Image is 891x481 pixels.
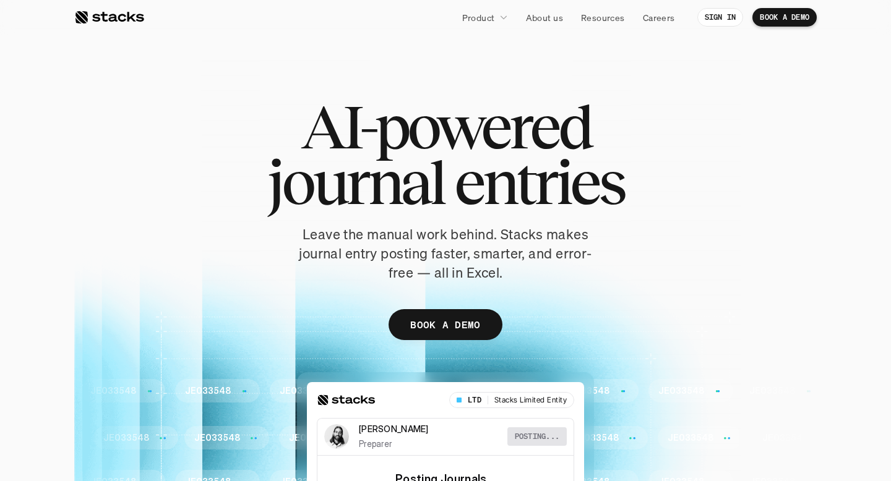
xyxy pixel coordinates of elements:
a: About us [519,6,570,28]
p: Leave the manual work behind. Stacks makes journal entry posting faster, smarter, and error-free ... [291,225,600,282]
p: JE033548 [103,433,149,443]
p: JE033548 [749,386,795,396]
span: journal [267,155,444,210]
p: JE033548 [573,433,619,443]
span: AI-powered [301,99,590,155]
p: JE033548 [90,386,136,396]
p: JE033548 [280,386,325,396]
a: Resources [574,6,632,28]
p: Careers [643,11,675,24]
p: JE033548 [478,433,524,443]
a: BOOK A DEMO [389,309,502,340]
span: entries [454,155,624,210]
a: SIGN IN [697,8,744,27]
p: BOOK A DEMO [760,13,809,22]
p: About us [526,11,563,24]
p: JE033548 [469,386,515,396]
p: JE033548 [289,433,335,443]
p: Resources [581,11,625,24]
p: JE033548 [658,386,704,396]
p: JE033548 [564,386,609,396]
p: BOOK A DEMO [410,316,481,334]
p: JE033548 [668,433,713,443]
p: JE033548 [762,433,808,443]
a: BOOK A DEMO [752,8,817,27]
p: JE033548 [384,433,429,443]
p: JE033548 [374,386,420,396]
p: JE033548 [194,433,240,443]
p: JE033548 [185,386,231,396]
p: SIGN IN [705,13,736,22]
a: Careers [635,6,682,28]
p: Product [462,11,495,24]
